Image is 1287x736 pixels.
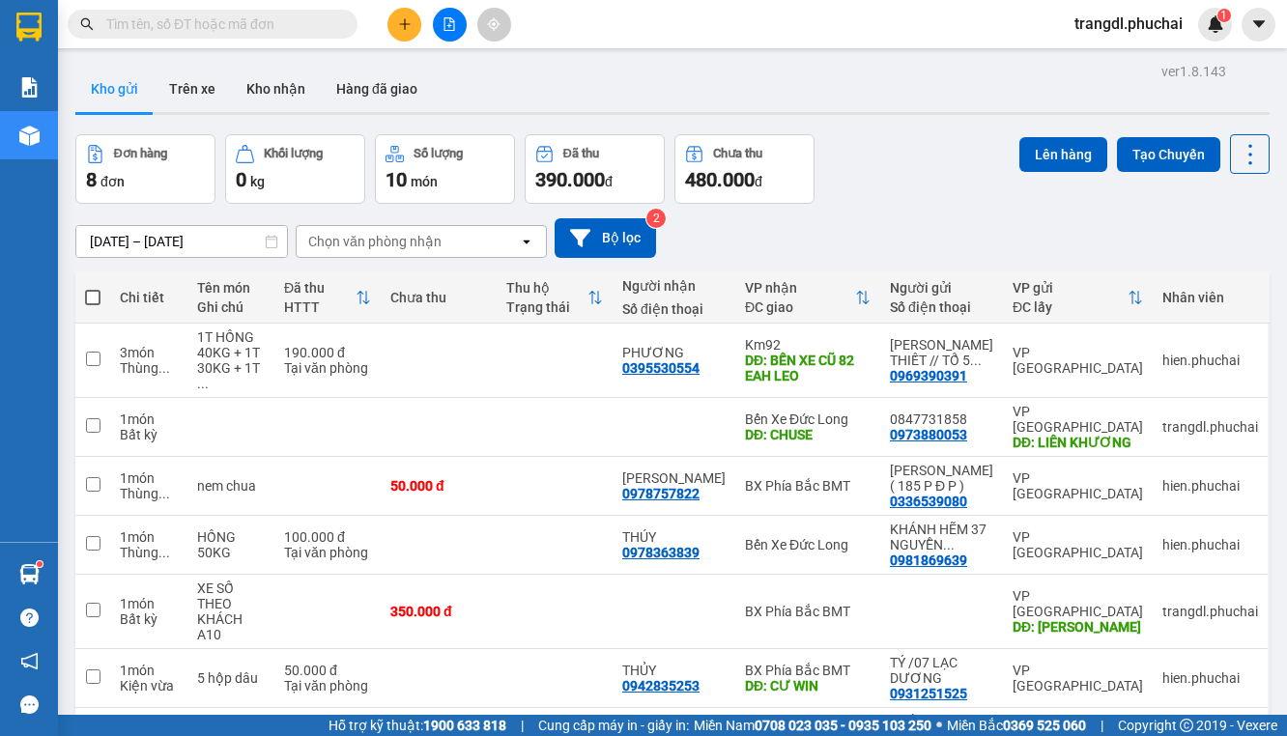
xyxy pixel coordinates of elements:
[20,695,39,714] span: message
[506,280,587,296] div: Thu hộ
[1013,470,1143,501] div: VP [GEOGRAPHIC_DATA]
[1162,537,1258,552] div: hien.phuchai
[120,545,178,560] div: Thùng vừa
[1059,12,1198,36] span: trangdl.phuchai
[284,529,371,545] div: 100.000 đ
[114,147,167,160] div: Đơn hàng
[497,272,613,324] th: Toggle SortBy
[622,345,726,360] div: PHƯƠNG
[694,715,931,736] span: Miền Nam
[19,126,40,146] img: warehouse-icon
[1162,478,1258,494] div: hien.phuchai
[622,360,700,376] div: 0395530554
[120,663,178,678] div: 1 món
[745,337,871,353] div: Km92
[745,411,871,427] div: Bến Xe Đức Long
[120,345,178,360] div: 3 món
[890,368,967,383] div: 0969390391
[890,522,993,552] div: KHÁNH HẼM 37 NGUYỄN SIÊU
[120,427,178,442] div: Bất kỳ
[414,147,463,160] div: Số lượng
[622,678,700,694] div: 0942835253
[120,411,178,427] div: 1 món
[622,663,726,678] div: THỦY
[1207,15,1224,33] img: icon-new-feature
[890,494,967,509] div: 0336539080
[20,609,39,627] span: question-circle
[1162,353,1258,368] div: hien.phuchai
[120,611,178,627] div: Bất kỳ
[477,8,511,42] button: aim
[622,470,726,486] div: KIM VÂN
[745,299,855,315] div: ĐC giao
[86,168,97,191] span: 8
[622,486,700,501] div: 0978757822
[1101,715,1103,736] span: |
[284,545,371,560] div: Tại văn phòng
[506,299,587,315] div: Trạng thái
[75,66,154,112] button: Kho gửi
[1003,718,1086,733] strong: 0369 525 060
[745,353,871,383] div: DĐ: BẾN XE CŨ 82 EAH LEO
[284,299,356,315] div: HTTT
[1013,280,1128,296] div: VP gửi
[745,678,871,694] div: DĐ: CƯ WIN
[555,218,656,258] button: Bộ lọc
[890,411,993,427] div: 0847731858
[745,663,871,678] div: BX Phía Bắc BMT
[936,722,942,729] span: ⚪️
[521,715,524,736] span: |
[236,168,246,191] span: 0
[76,226,287,257] input: Select a date range.
[329,715,506,736] span: Hỗ trợ kỹ thuật:
[622,529,726,545] div: THÚY
[197,299,265,315] div: Ghi chú
[1180,719,1193,732] span: copyright
[745,478,871,494] div: BX Phía Bắc BMT
[120,470,178,486] div: 1 món
[1250,15,1268,33] span: caret-down
[158,486,170,501] span: ...
[745,427,871,442] div: DĐ: CHUSE
[1013,299,1128,315] div: ĐC lấy
[16,13,42,42] img: logo-vxr
[433,8,467,42] button: file-add
[443,17,456,31] span: file-add
[1013,588,1143,619] div: VP [GEOGRAPHIC_DATA]
[563,147,599,160] div: Đã thu
[284,280,356,296] div: Đã thu
[1162,419,1258,435] div: trangdl.phuchai
[970,353,982,368] span: ...
[387,8,421,42] button: plus
[197,376,209,391] span: ...
[1019,137,1107,172] button: Lên hàng
[947,715,1086,736] span: Miền Bắc
[890,337,993,368] div: TRẦN MINH THIẾT // TỔ 5 TRƯỜNG THỌ XUÂN TRƯỜNG
[197,329,265,391] div: 1T HỒNG 40KG + 1T 30KG + 1T 15 KG
[154,66,231,112] button: Trên xe
[1013,345,1143,376] div: VP [GEOGRAPHIC_DATA]
[890,686,967,701] div: 0931251525
[1117,137,1220,172] button: Tạo Chuyến
[398,17,412,31] span: plus
[120,529,178,545] div: 1 món
[538,715,689,736] span: Cung cấp máy in - giấy in:
[622,301,726,317] div: Số điện thoại
[525,134,665,204] button: Đã thu390.000đ
[390,604,487,619] div: 350.000 đ
[622,545,700,560] div: 0978363839
[197,529,265,560] div: HỒNG 50KG
[264,147,323,160] div: Khối lượng
[1013,404,1143,435] div: VP [GEOGRAPHIC_DATA]
[622,278,726,294] div: Người nhận
[197,280,265,296] div: Tên món
[713,147,762,160] div: Chưa thu
[197,670,265,686] div: 5 hộp dâu
[1242,8,1275,42] button: caret-down
[308,232,442,251] div: Chọn văn phòng nhận
[120,486,178,501] div: Thùng xốp
[197,596,265,642] div: THEO KHÁCH A10
[674,134,815,204] button: Chưa thu480.000đ
[197,580,265,596] div: XE SỐ
[37,561,43,567] sup: 1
